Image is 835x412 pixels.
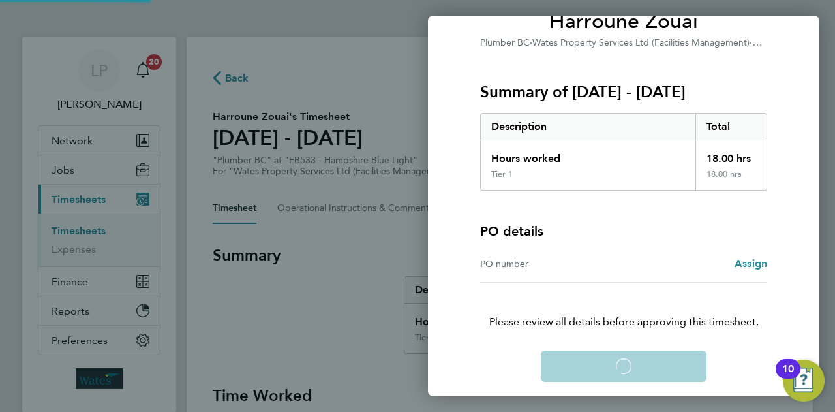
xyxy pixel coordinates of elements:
[480,256,624,272] div: PO number
[480,82,767,103] h3: Summary of [DATE] - [DATE]
[491,169,513,180] div: Tier 1
[735,257,767,270] span: Assign
[695,169,767,190] div: 18.00 hrs
[750,36,763,48] span: ·
[783,360,825,402] button: Open Resource Center, 10 new notifications
[735,256,767,272] a: Assign
[695,114,767,140] div: Total
[782,369,794,386] div: 10
[464,283,783,330] p: Please review all details before approving this timesheet.
[480,8,767,35] span: Harroune Zouai
[481,140,695,169] div: Hours worked
[481,114,695,140] div: Description
[480,37,530,48] span: Plumber BC
[480,113,767,191] div: Summary of 23 - 29 Aug 2025
[695,140,767,169] div: 18.00 hrs
[480,222,543,240] h4: PO details
[530,37,532,48] span: ·
[532,37,750,48] span: Wates Property Services Ltd (Facilities Management)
